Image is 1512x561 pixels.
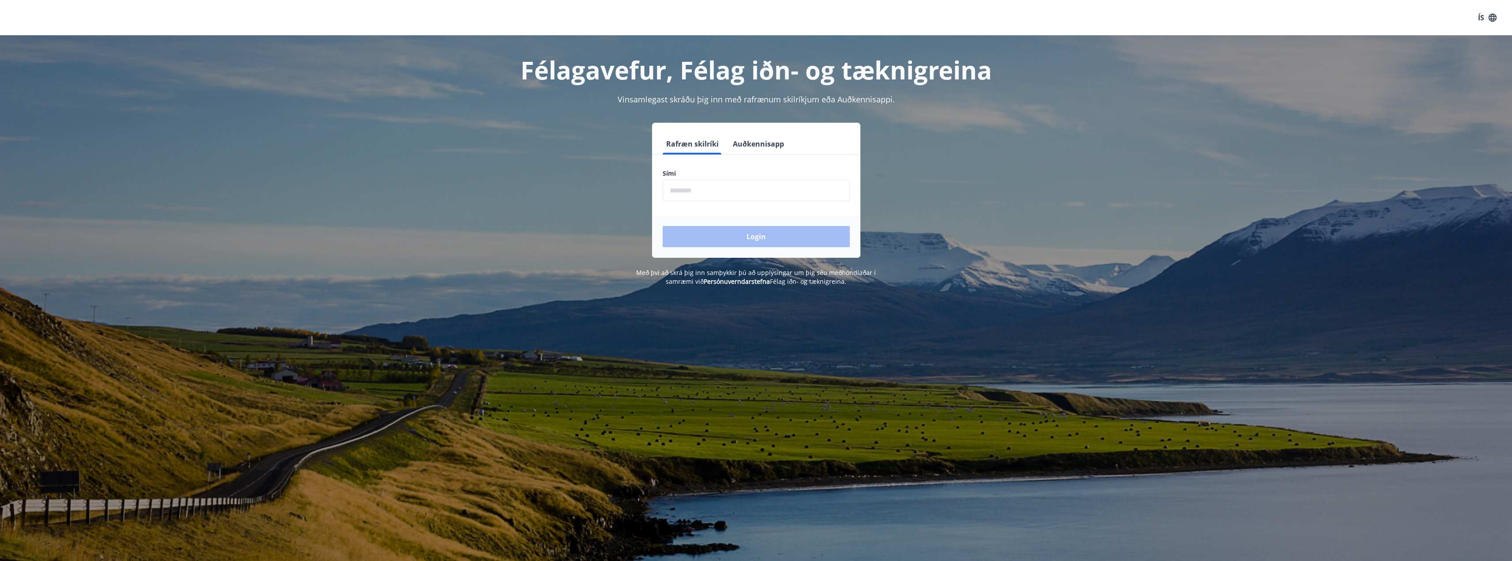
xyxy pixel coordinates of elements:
[1473,10,1501,26] button: ÍS
[729,133,788,154] button: Auðkennisapp
[618,94,895,105] span: Vinsamlegast skráðu þig inn með rafrænum skilríkjum eða Auðkennisappi.
[636,268,876,286] span: Með því að skrá þig inn samþykkir þú að upplýsingar um þig séu meðhöndlaðar í samræmi við Félag i...
[704,277,770,286] a: Persónuverndarstefna
[663,169,850,178] label: Sími
[449,53,1063,87] h1: Félagavefur, Félag iðn- og tæknigreina
[663,133,722,154] button: Rafræn skilríki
